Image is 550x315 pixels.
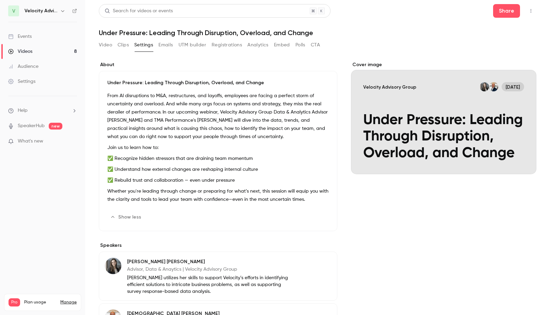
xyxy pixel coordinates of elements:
[18,107,28,114] span: Help
[69,138,77,145] iframe: Noticeable Trigger
[351,61,536,68] label: Cover image
[107,176,329,184] p: ✅ Rebuild trust and collaboration — even under pressure
[8,63,39,70] div: Audience
[107,92,329,141] p: From AI disruptions to M&A, restructures, and layoffs, employees are facing a perfect storm of un...
[107,154,329,163] p: ✅ Recognize hidden stressors that are draining team momentum
[99,252,337,301] div: Amanda Nichols[PERSON_NAME] [PERSON_NAME]Advisor, Data & Anaytics | Velocity Advisory Group[PERSO...
[24,300,56,305] span: Plan usage
[351,61,536,174] section: Cover image
[8,33,32,40] div: Events
[118,40,129,50] button: Clips
[107,212,145,223] button: Show less
[8,78,35,85] div: Settings
[158,40,173,50] button: Emails
[134,40,153,50] button: Settings
[49,123,62,130] span: new
[127,266,293,273] p: Advisor, Data & Anaytics | Velocity Advisory Group
[8,107,77,114] li: help-dropdown-opener
[127,258,293,265] p: [PERSON_NAME] [PERSON_NAME]
[127,274,293,295] p: [PERSON_NAME] utilizes her skills to support Velocity’s efforts in identifying efficient solution...
[18,138,43,145] span: What's new
[247,40,269,50] button: Analytics
[99,242,337,249] label: Speakers
[295,40,305,50] button: Polls
[105,7,173,15] div: Search for videos or events
[274,40,290,50] button: Embed
[25,7,57,14] h6: Velocity Advisory Group
[99,29,536,37] h1: Under Pressure: Leading Through Disruption, Overload, and Change
[99,40,112,50] button: Video
[8,48,32,55] div: Videos
[107,187,329,204] p: Whether you're leading through change or preparing for what’s next, this session will equip you w...
[99,61,337,68] label: About
[311,40,320,50] button: CTA
[493,4,520,18] button: Share
[107,165,329,174] p: ✅ Understand how external changes are reshaping internal culture
[12,7,15,15] span: V
[60,300,77,305] a: Manage
[105,258,121,274] img: Amanda Nichols
[107,144,329,152] p: Join us to learn how to:
[179,40,206,50] button: UTM builder
[212,40,242,50] button: Registrations
[9,298,20,306] span: Pro
[525,5,536,16] button: Top Bar Actions
[107,79,329,86] p: Under Pressure: Leading Through Disruption, Overload, and Change
[18,122,45,130] a: SpeakerHub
